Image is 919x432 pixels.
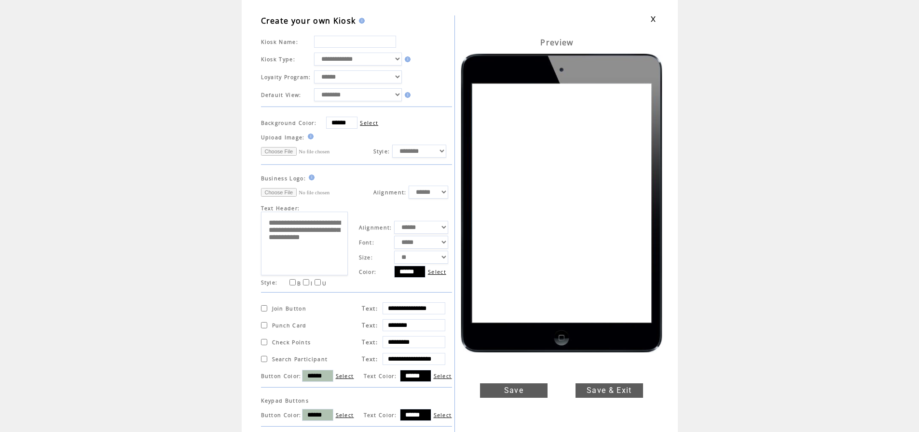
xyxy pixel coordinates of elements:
[336,411,354,418] label: Select
[261,205,300,212] span: Text Header:
[480,383,548,398] a: Save
[261,92,302,98] span: Default View:
[261,120,317,126] span: Background Color:
[359,269,377,275] span: Color:
[261,373,302,379] span: Button Color:
[336,372,354,379] label: Select
[305,134,314,139] img: help.gif
[434,411,452,418] label: Select
[362,338,378,346] span: Text:
[362,355,378,363] span: Text:
[402,56,411,62] img: help.gif
[373,189,407,196] span: Alignment:
[576,383,643,398] a: Save & Exit
[359,239,375,246] span: Font:
[540,37,573,48] span: Preview
[261,15,356,26] span: Create your own Kiosk
[428,268,446,275] label: Select
[297,280,301,287] span: B
[261,397,309,404] span: Keypad Buttons
[272,322,307,329] span: Punch Card
[373,148,390,155] span: Style:
[362,304,378,312] span: Text:
[364,412,397,418] span: Text Color:
[261,412,302,418] span: Button Color:
[272,356,328,363] span: Search Participant
[272,305,307,312] span: Join Button
[261,279,278,286] span: Style:
[261,56,296,63] span: Kiosk Type:
[356,18,365,24] img: help.gif
[272,339,311,346] span: Check Points
[261,175,306,182] span: Business Logo:
[261,74,311,81] span: Loyalty Program:
[364,373,397,379] span: Text Color:
[311,280,313,287] span: I
[434,372,452,379] label: Select
[362,321,378,329] span: Text:
[261,39,299,45] span: Kiosk Name:
[402,92,411,98] img: help.gif
[322,280,327,287] span: U
[359,224,392,231] span: Alignment:
[306,175,315,180] img: help.gif
[359,254,373,261] span: Size:
[360,119,378,126] label: Select
[261,134,305,141] span: Upload Image:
